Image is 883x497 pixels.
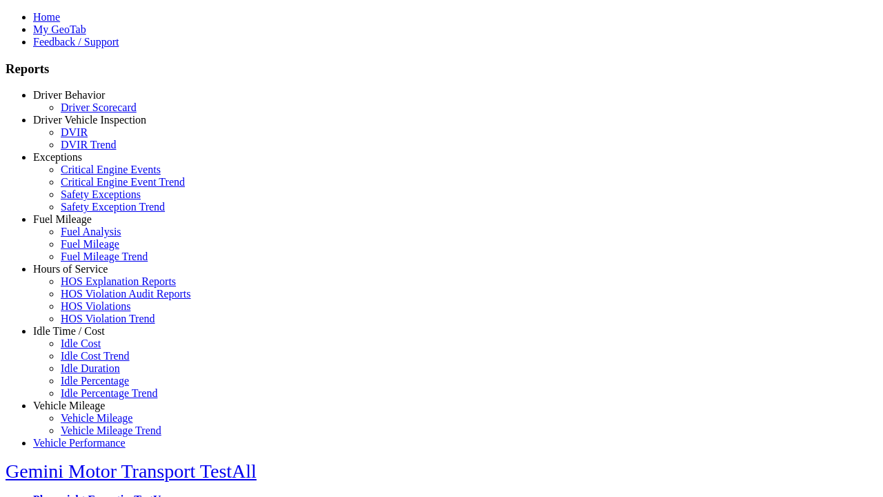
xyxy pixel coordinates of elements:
[61,338,101,349] a: Idle Cost
[33,213,92,225] a: Fuel Mileage
[61,164,161,175] a: Critical Engine Events
[33,325,105,337] a: Idle Time / Cost
[61,387,157,399] a: Idle Percentage Trend
[33,400,105,411] a: Vehicle Mileage
[61,350,130,362] a: Idle Cost Trend
[61,251,148,262] a: Fuel Mileage Trend
[33,36,119,48] a: Feedback / Support
[33,114,146,126] a: Driver Vehicle Inspection
[61,288,191,300] a: HOS Violation Audit Reports
[33,151,82,163] a: Exceptions
[6,61,877,77] h3: Reports
[61,362,120,374] a: Idle Duration
[61,313,155,324] a: HOS Violation Trend
[61,425,161,436] a: Vehicle Mileage Trend
[6,460,257,482] a: Gemini Motor Transport TestAll
[33,11,60,23] a: Home
[61,238,119,250] a: Fuel Mileage
[61,126,88,138] a: DVIR
[61,188,141,200] a: Safety Exceptions
[33,263,108,275] a: Hours of Service
[61,226,121,237] a: Fuel Analysis
[33,23,86,35] a: My GeoTab
[61,412,132,424] a: Vehicle Mileage
[33,89,105,101] a: Driver Behavior
[61,300,130,312] a: HOS Violations
[61,375,129,387] a: Idle Percentage
[61,275,176,287] a: HOS Explanation Reports
[61,176,185,188] a: Critical Engine Event Trend
[61,101,137,113] a: Driver Scorecard
[61,139,116,150] a: DVIR Trend
[33,437,126,449] a: Vehicle Performance
[61,201,165,213] a: Safety Exception Trend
